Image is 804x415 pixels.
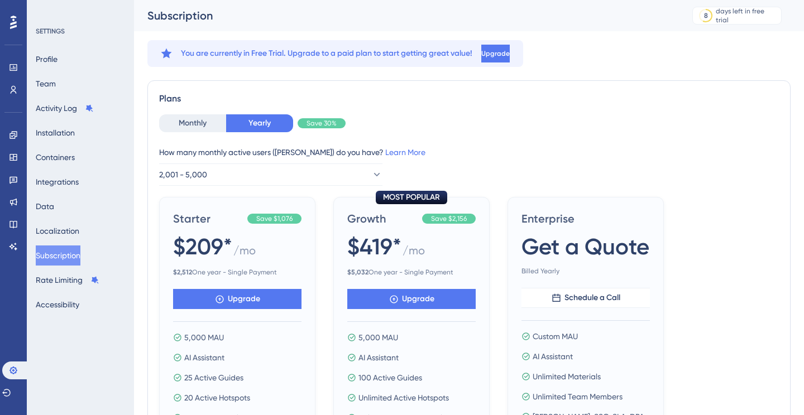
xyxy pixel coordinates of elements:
button: Upgrade [481,45,510,62]
span: $419* [347,231,401,262]
span: Growth [347,211,418,226]
span: 5,000 MAU [358,331,398,344]
span: Unlimited Team Members [533,390,623,403]
span: 2,001 - 5,000 [159,168,207,181]
span: AI Assistant [184,351,224,364]
span: 25 Active Guides [184,371,243,384]
span: Upgrade [481,49,510,58]
span: 100 Active Guides [358,371,422,384]
iframe: UserGuiding AI Assistant Launcher [757,371,791,404]
div: How many monthly active users ([PERSON_NAME]) do you have? [159,146,779,159]
span: Save $1,076 [256,214,293,223]
span: Upgrade [402,292,434,306]
button: Rate Limiting [36,270,99,290]
button: Yearly [226,114,293,132]
span: One year - Single Payment [347,268,476,277]
button: Upgrade [347,289,476,309]
span: Billed Yearly [521,267,650,276]
button: Subscription [36,245,80,266]
span: You are currently in Free Trial. Upgrade to a paid plan to start getting great value! [181,47,472,60]
span: Custom MAU [533,330,578,343]
b: $ 5,032 [347,268,368,276]
button: Accessibility [36,295,79,315]
a: Learn More [385,148,425,157]
span: Enterprise [521,211,650,226]
span: 5,000 MAU [184,331,224,344]
span: / mo [403,243,425,263]
span: Starter [173,211,243,226]
span: Unlimited Materials [533,370,601,383]
span: Unlimited Active Hotspots [358,391,449,404]
button: Schedule a Call [521,288,650,308]
div: 8 [704,11,708,20]
span: / mo [233,243,256,263]
div: SETTINGS [36,27,126,36]
button: Integrations [36,172,79,192]
span: AI Assistant [358,351,399,364]
button: Containers [36,147,75,167]
div: Subscription [147,8,664,23]
span: Save 30% [307,119,337,128]
span: 20 Active Hotspots [184,391,250,404]
button: Team [36,74,56,94]
div: days left in free trial [716,7,778,25]
button: Profile [36,49,58,69]
button: Upgrade [173,289,301,309]
span: Save $2,156 [431,214,467,223]
button: Installation [36,123,75,143]
button: Localization [36,221,79,241]
div: Plans [159,92,779,105]
span: Upgrade [228,292,260,306]
button: 2,001 - 5,000 [159,163,382,186]
button: Data [36,196,54,216]
b: $ 2,512 [173,268,192,276]
button: Monthly [159,114,226,132]
button: Activity Log [36,98,94,118]
span: AI Assistant [533,350,573,363]
span: Get a Quote [521,231,649,262]
span: Schedule a Call [564,291,620,305]
div: MOST POPULAR [376,191,447,204]
span: One year - Single Payment [173,268,301,277]
span: $209* [173,231,232,262]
